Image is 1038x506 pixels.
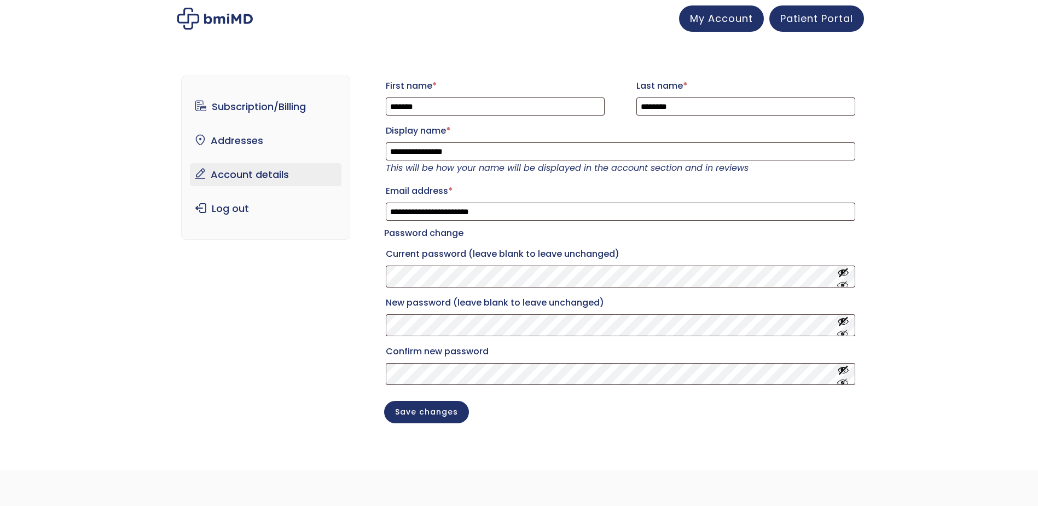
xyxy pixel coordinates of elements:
[181,76,350,240] nav: Account pages
[837,315,849,336] button: Show password
[384,226,463,241] legend: Password change
[190,197,341,220] a: Log out
[190,95,341,118] a: Subscription/Billing
[190,163,341,186] a: Account details
[177,8,253,30] img: My account
[837,267,849,287] button: Show password
[636,77,855,95] label: Last name
[386,77,605,95] label: First name
[386,162,749,174] em: This will be how your name will be displayed in the account section and in reviews
[386,182,855,200] label: Email address
[386,122,855,140] label: Display name
[386,245,855,263] label: Current password (leave blank to leave unchanged)
[769,5,864,32] a: Patient Portal
[679,5,764,32] a: My Account
[386,343,855,360] label: Confirm new password
[386,294,855,312] label: New password (leave blank to leave unchanged)
[837,364,849,384] button: Show password
[190,129,341,152] a: Addresses
[690,12,753,25] span: My Account
[384,401,469,423] button: Save changes
[780,12,853,25] span: Patient Portal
